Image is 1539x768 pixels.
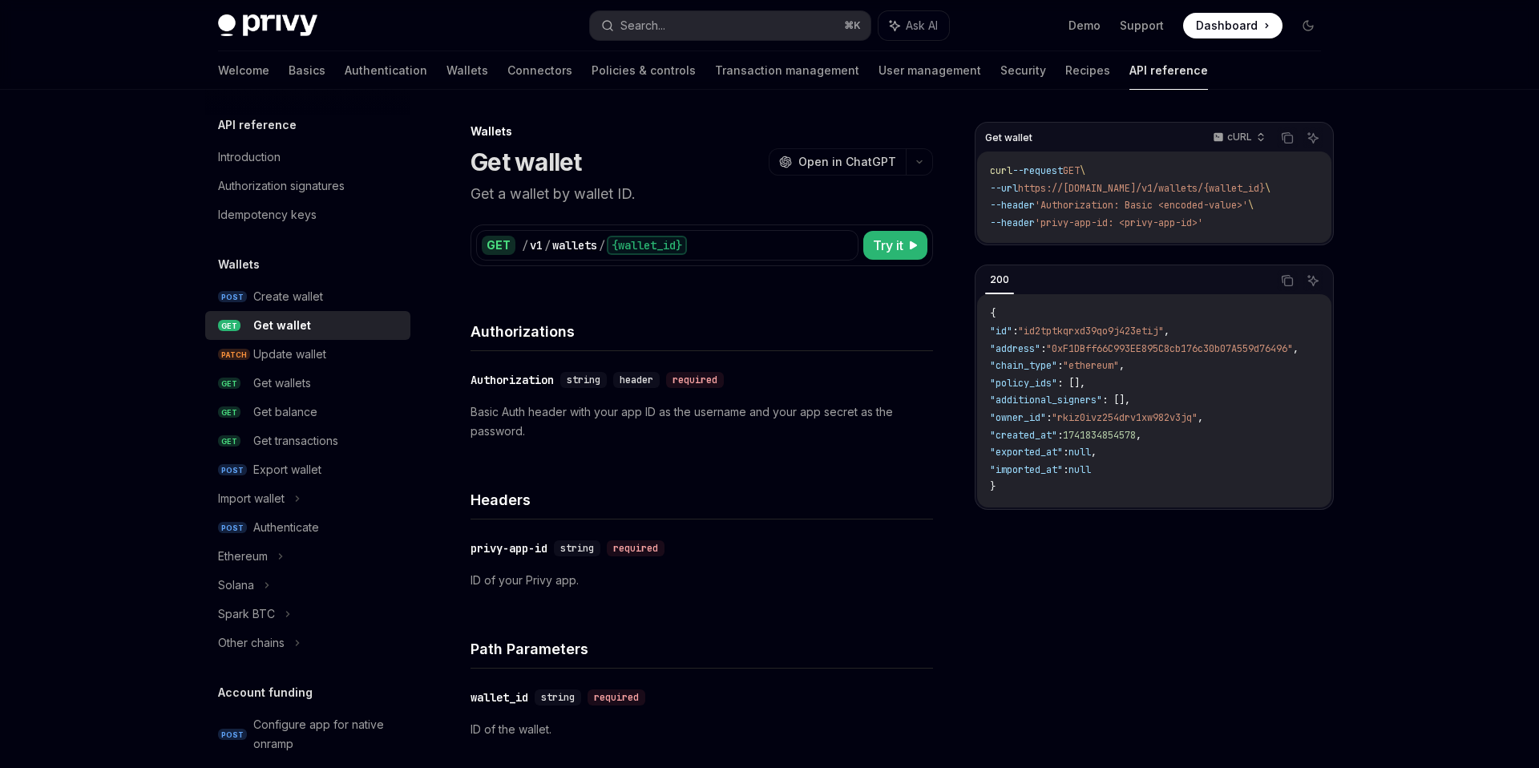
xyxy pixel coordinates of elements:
div: 200 [985,270,1014,289]
div: Get transactions [253,431,338,451]
div: GET [482,236,515,255]
span: \ [1265,182,1270,195]
a: Dashboard [1183,13,1282,38]
span: : [], [1102,394,1130,406]
span: "owner_id" [990,411,1046,424]
div: / [522,237,528,253]
a: Idempotency keys [205,200,410,229]
div: Get wallet [253,316,311,335]
a: Recipes [1065,51,1110,90]
span: , [1164,325,1169,338]
a: API reference [1129,51,1208,90]
span: "ethereum" [1063,359,1119,372]
button: Copy the contents from the code block [1277,270,1298,291]
span: POST [218,522,247,534]
button: Ask AI [1303,270,1323,291]
span: : [1057,359,1063,372]
div: v1 [530,237,543,253]
span: GET [218,320,240,332]
div: Update wallet [253,345,326,364]
div: wallet_id [471,689,528,705]
div: Ethereum [218,547,268,566]
a: GETGet transactions [205,426,410,455]
span: : [1040,342,1046,355]
div: required [666,372,724,388]
p: ID of the wallet. [471,720,933,739]
div: Create wallet [253,287,323,306]
span: GET [218,406,240,418]
span: "imported_at" [990,463,1063,476]
div: Wallets [471,123,933,139]
span: Ask AI [906,18,938,34]
span: string [560,542,594,555]
div: Export wallet [253,460,321,479]
span: } [990,480,996,493]
div: required [607,540,664,556]
a: Demo [1068,18,1101,34]
div: / [599,237,605,253]
div: required [588,689,645,705]
span: \ [1080,164,1085,177]
div: Search... [620,16,665,35]
h1: Get wallet [471,148,582,176]
span: GET [218,378,240,390]
a: Support [1120,18,1164,34]
span: https://[DOMAIN_NAME]/v1/wallets/{wallet_id} [1018,182,1265,195]
span: string [567,374,600,386]
button: cURL [1204,124,1272,152]
span: POST [218,729,247,741]
span: : [1063,446,1068,459]
div: Configure app for native onramp [253,715,401,754]
button: Copy the contents from the code block [1277,127,1298,148]
button: Ask AI [1303,127,1323,148]
a: POSTExport wallet [205,455,410,484]
span: , [1091,446,1097,459]
span: GET [218,435,240,447]
span: "0xF1DBff66C993EE895C8cb176c30b07A559d76496" [1046,342,1293,355]
span: Open in ChatGPT [798,154,896,170]
span: --header [990,216,1035,229]
p: Basic Auth header with your app ID as the username and your app secret as the password. [471,402,933,441]
a: User management [879,51,981,90]
div: Import wallet [218,489,285,508]
span: "id2tptkqrxd39qo9j423etij" [1018,325,1164,338]
p: ID of your Privy app. [471,571,933,590]
div: Get wallets [253,374,311,393]
a: GETGet wallets [205,369,410,398]
span: : [1063,463,1068,476]
a: Policies & controls [592,51,696,90]
span: , [1198,411,1203,424]
span: : [], [1057,377,1085,390]
button: Search...⌘K [590,11,870,40]
div: Other chains [218,633,285,653]
span: : [1057,429,1063,442]
span: --url [990,182,1018,195]
a: PATCHUpdate wallet [205,340,410,369]
span: Dashboard [1196,18,1258,34]
span: --request [1012,164,1063,177]
span: : [1012,325,1018,338]
a: Basics [289,51,325,90]
span: Try it [873,236,903,255]
span: null [1068,463,1091,476]
h4: Path Parameters [471,638,933,660]
div: Spark BTC [218,604,275,624]
a: POSTAuthenticate [205,513,410,542]
span: , [1119,359,1125,372]
a: Security [1000,51,1046,90]
span: GET [1063,164,1080,177]
button: Ask AI [879,11,949,40]
a: Introduction [205,143,410,172]
span: curl [990,164,1012,177]
a: POSTConfigure app for native onramp [205,710,410,758]
button: Try it [863,231,927,260]
div: Authenticate [253,518,319,537]
div: privy-app-id [471,540,547,556]
span: : [1046,411,1052,424]
span: header [620,374,653,386]
a: Connectors [507,51,572,90]
h5: Wallets [218,255,260,274]
span: { [990,307,996,320]
span: null [1068,446,1091,459]
a: Wallets [446,51,488,90]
